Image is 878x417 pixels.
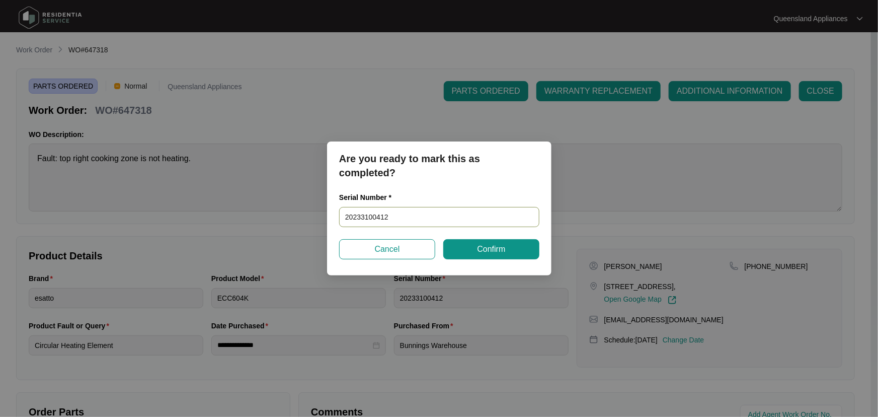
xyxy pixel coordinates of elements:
span: Cancel [374,243,400,255]
p: Are you ready to mark this as [339,152,539,166]
button: Confirm [443,239,539,259]
button: Cancel [339,239,435,259]
label: Serial Number * [339,192,399,202]
p: completed? [339,166,539,180]
span: Confirm [477,243,505,255]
